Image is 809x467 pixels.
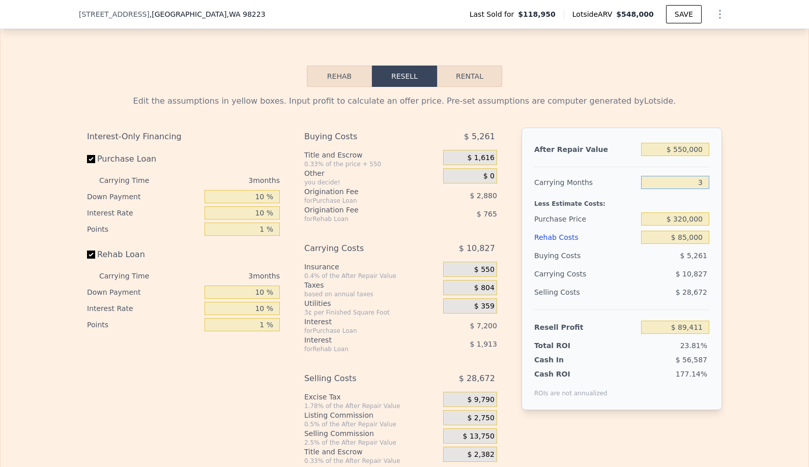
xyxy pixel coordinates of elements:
span: $548,000 [616,10,654,18]
div: Down Payment [87,189,200,205]
div: Cash In [534,355,598,365]
div: Down Payment [87,284,200,300]
div: Listing Commission [304,410,439,420]
div: 0.5% of the After Repair Value [304,420,439,428]
div: Buying Costs [304,128,418,146]
div: Less Estimate Costs: [534,192,709,210]
div: Origination Fee [304,205,418,215]
div: Points [87,221,200,237]
div: Rehab Costs [534,228,637,246]
div: Buying Costs [534,246,637,265]
div: Interest [304,335,418,345]
span: $ 804 [474,284,495,293]
div: Carrying Costs [534,265,598,283]
div: Taxes [304,280,439,290]
button: Rental [437,66,502,87]
div: for Rehab Loan [304,345,418,353]
div: 3 months [169,172,280,189]
span: $ 2,382 [467,450,494,459]
div: Interest-Only Financing [87,128,280,146]
span: 23.81% [680,341,707,350]
div: for Rehab Loan [304,215,418,223]
button: SAVE [666,5,702,23]
span: , WA 98223 [226,10,265,18]
span: $ 550 [474,265,495,274]
div: Title and Escrow [304,447,439,457]
span: Last Sold for [470,9,518,19]
div: based on annual taxes [304,290,439,298]
span: $ 0 [483,172,495,181]
div: Other [304,168,439,178]
div: Excise Tax [304,392,439,402]
div: 2.5% of the After Repair Value [304,439,439,447]
span: , [GEOGRAPHIC_DATA] [150,9,266,19]
input: Purchase Loan [87,155,95,163]
span: $ 5,261 [464,128,495,146]
div: Cash ROI [534,369,608,379]
span: $118,950 [518,9,556,19]
div: Resell Profit [534,318,637,336]
div: Carrying Time [99,172,165,189]
label: Purchase Loan [87,150,200,168]
span: $ 2,750 [467,414,494,423]
div: 0.33% of the After Repair Value [304,457,439,465]
div: Total ROI [534,340,598,351]
span: $ 1,913 [470,340,497,348]
div: Selling Costs [304,369,418,388]
span: $ 765 [477,210,497,218]
div: Utilities [304,298,439,308]
span: $ 56,587 [676,356,707,364]
div: for Purchase Loan [304,327,418,335]
div: Selling Costs [534,283,637,301]
div: 0.4% of the After Repair Value [304,272,439,280]
div: Title and Escrow [304,150,439,160]
span: $ 2,880 [470,192,497,200]
input: Rehab Loan [87,251,95,259]
div: Selling Commission [304,428,439,439]
label: Rehab Loan [87,245,200,264]
span: $ 9,790 [467,395,494,404]
div: you decide! [304,178,439,186]
span: Lotside ARV [572,9,616,19]
div: Edit the assumptions in yellow boxes. Input profit to calculate an offer price. Pre-set assumptio... [87,95,722,107]
div: Origination Fee [304,186,418,197]
div: 3¢ per Finished Square Foot [304,308,439,317]
span: $ 359 [474,302,495,311]
button: Resell [372,66,437,87]
span: $ 1,616 [467,153,494,163]
div: for Purchase Loan [304,197,418,205]
span: $ 7,200 [470,322,497,330]
div: 1.78% of the After Repair Value [304,402,439,410]
div: Carrying Time [99,268,165,284]
span: $ 28,672 [459,369,495,388]
div: ROIs are not annualized [534,379,608,397]
div: Interest Rate [87,205,200,221]
div: Carrying Months [534,173,637,192]
div: Purchase Price [534,210,637,228]
span: [STREET_ADDRESS] [79,9,150,19]
span: $ 10,827 [676,270,707,278]
div: 3 months [169,268,280,284]
div: Interest Rate [87,300,200,317]
div: Carrying Costs [304,239,418,258]
div: 0.33% of the price + 550 [304,160,439,168]
button: Show Options [710,4,730,24]
span: 177.14% [676,370,707,378]
div: After Repair Value [534,140,637,159]
span: $ 10,827 [459,239,495,258]
span: $ 28,672 [676,288,707,296]
div: Interest [304,317,418,327]
div: Insurance [304,262,439,272]
span: $ 5,261 [680,252,707,260]
span: $ 13,750 [463,432,495,441]
div: Points [87,317,200,333]
button: Rehab [307,66,372,87]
